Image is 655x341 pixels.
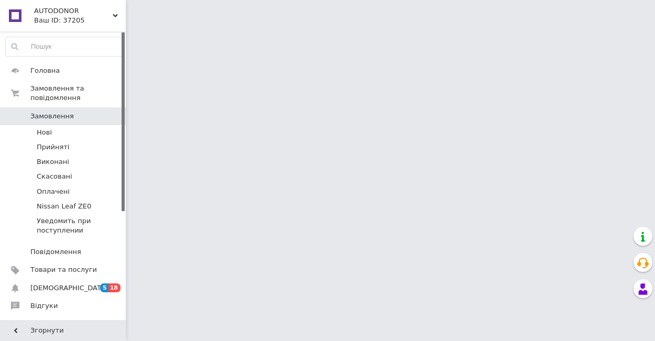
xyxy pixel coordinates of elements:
span: AUTODONOR [34,6,113,16]
div: Ваш ID: 37205 [34,16,126,25]
span: Відгуки [30,301,58,311]
span: Уведомить при поступлении [37,216,123,235]
span: Покупці [30,319,59,328]
span: Замовлення та повідомлення [30,84,126,103]
span: Нові [37,128,52,137]
span: [DEMOGRAPHIC_DATA] [30,283,108,293]
input: Пошук [6,37,123,56]
span: Скасовані [37,172,72,181]
span: Прийняті [37,142,69,152]
span: Головна [30,66,60,75]
span: 18 [108,283,121,292]
span: Повідомлення [30,247,81,257]
span: Товари та послуги [30,265,97,274]
span: 5 [100,283,108,292]
span: Замовлення [30,112,74,121]
span: Nissan Leaf ZE0 [37,202,91,211]
span: Виконані [37,157,69,167]
span: Оплачені [37,187,70,196]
